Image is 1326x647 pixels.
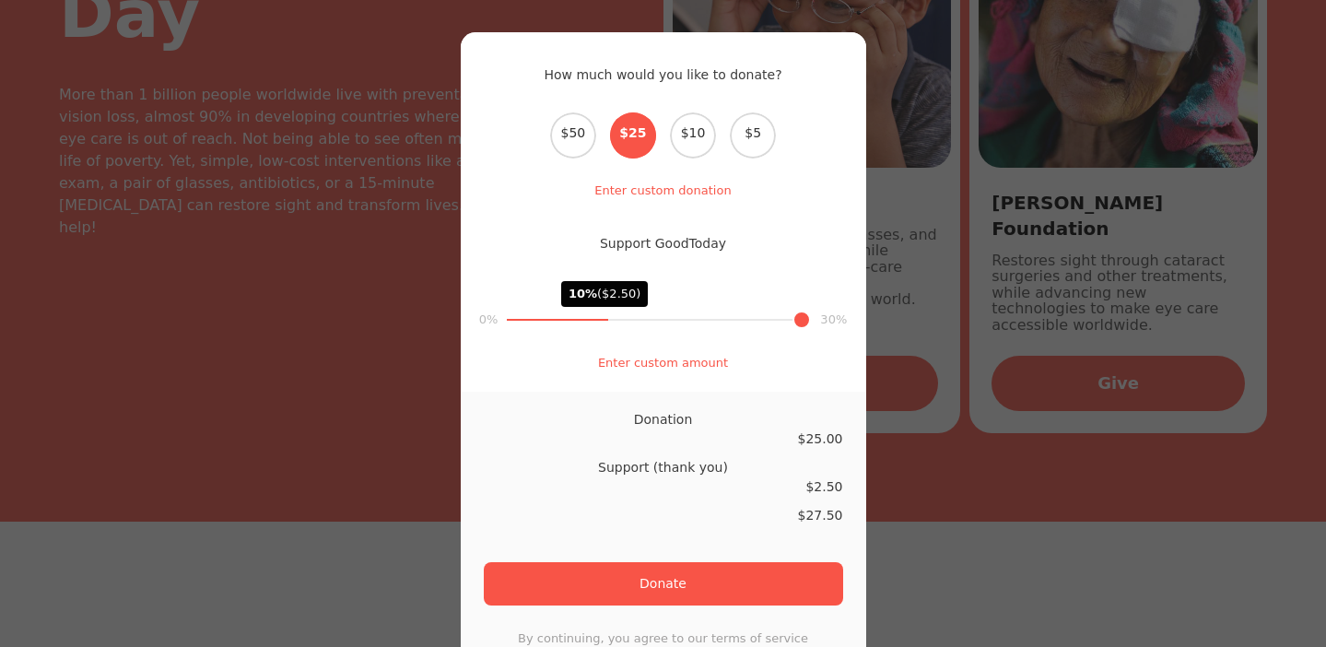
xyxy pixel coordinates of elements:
[479,311,499,329] div: 0%
[610,112,656,159] span: $25
[597,287,640,300] span: ($2.50)
[484,429,843,449] div: $
[805,508,842,523] span: 27.50
[484,477,843,497] div: $
[484,410,843,429] div: Donation
[730,112,776,159] span: $5
[461,32,866,112] h2: How much would you like to donate?
[484,506,843,525] div: $
[594,183,731,197] a: Enter custom donation
[814,479,842,494] span: 2.50
[484,562,843,606] button: Donate
[461,201,866,281] h2: Support GoodToday
[484,458,843,477] div: Support (thank you)
[561,281,649,307] div: 10%
[805,431,842,446] span: 25.00
[598,356,728,370] a: Enter custom amount
[820,311,847,329] div: 30%
[550,112,596,159] span: $50
[670,112,716,159] span: $10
